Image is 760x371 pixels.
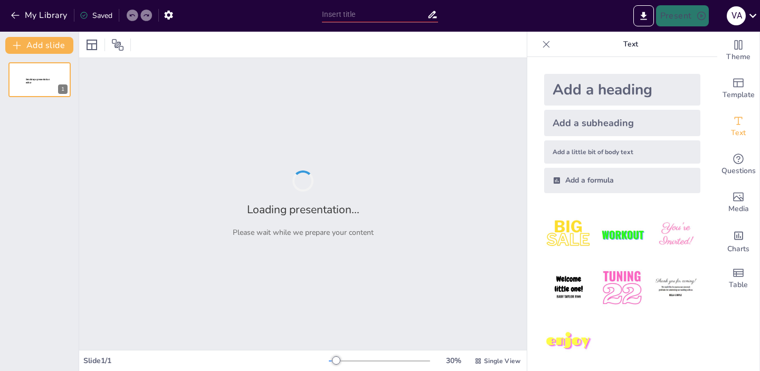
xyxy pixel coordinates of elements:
div: 1 [58,84,68,94]
div: Add a little bit of body text [544,140,700,164]
span: Sendsteps presentation editor [26,78,50,84]
div: Add ready made slides [717,70,759,108]
img: 1.jpeg [544,210,593,259]
span: Template [723,89,755,101]
div: Get real-time input from your audience [717,146,759,184]
span: Single View [484,357,520,365]
div: Saved [80,11,112,21]
button: Export to PowerPoint [633,5,654,26]
span: Theme [726,51,750,63]
div: 30 % [441,356,466,366]
span: Media [728,203,749,215]
div: Change the overall theme [717,32,759,70]
div: 1 [8,62,71,97]
button: Add slide [5,37,73,54]
p: Please wait while we prepare your content [233,227,374,237]
div: Add a formula [544,168,700,193]
div: Add images, graphics, shapes or video [717,184,759,222]
div: Add a subheading [544,110,700,136]
div: Slide 1 / 1 [83,356,329,366]
img: 4.jpeg [544,263,593,312]
button: My Library [8,7,72,24]
img: 3.jpeg [651,210,700,259]
div: Add text boxes [717,108,759,146]
div: Add a table [717,260,759,298]
span: Text [731,127,746,139]
span: Charts [727,243,749,255]
button: V A [727,5,746,26]
span: Questions [721,165,756,177]
img: 2.jpeg [597,210,647,259]
div: Add a heading [544,74,700,106]
div: Layout [83,36,100,53]
p: Text [555,32,707,57]
img: 6.jpeg [651,263,700,312]
span: Table [729,279,748,291]
img: 5.jpeg [597,263,647,312]
div: Add charts and graphs [717,222,759,260]
input: Insert title [322,7,427,22]
button: Present [656,5,709,26]
span: Position [111,39,124,51]
div: V A [727,6,746,25]
h2: Loading presentation... [247,202,359,217]
img: 7.jpeg [544,317,593,366]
